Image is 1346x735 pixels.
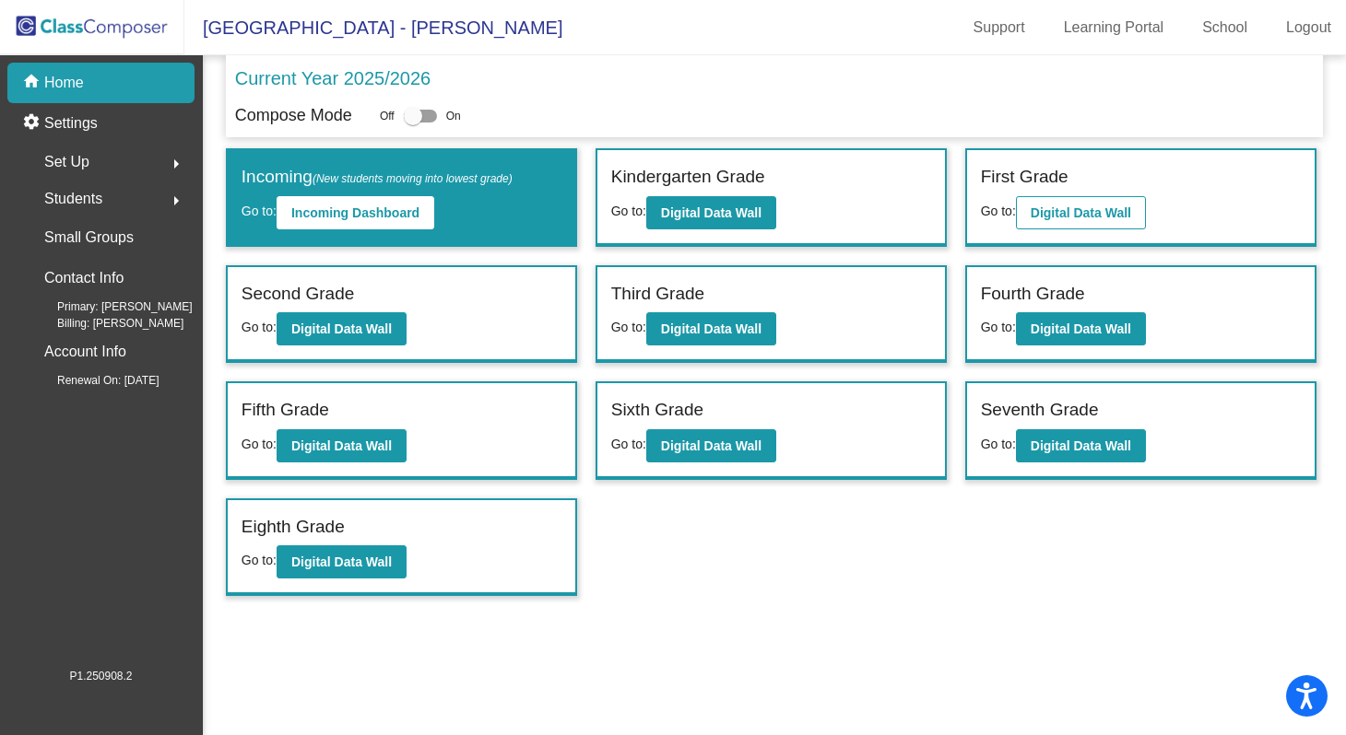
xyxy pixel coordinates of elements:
b: Digital Data Wall [661,438,762,453]
span: Set Up [44,149,89,175]
span: Go to: [611,204,646,218]
label: Fifth Grade [242,397,329,424]
button: Incoming Dashboard [277,196,434,229]
span: Go to: [242,553,277,567]
span: Go to: [242,437,277,451]
span: [GEOGRAPHIC_DATA] - [PERSON_NAME] [184,13,562,42]
span: Go to: [242,320,277,334]
p: Current Year 2025/2026 [235,64,431,92]
p: Contact Info [44,265,124,291]
b: Digital Data Wall [661,321,762,336]
mat-icon: home [22,72,44,94]
b: Digital Data Wall [1031,321,1131,336]
span: Off [380,108,395,124]
p: Small Groups [44,225,134,251]
span: Go to: [981,204,1016,218]
p: Account Info [44,339,126,365]
span: Go to: [981,320,1016,334]
b: Digital Data Wall [291,554,392,569]
span: Primary: [PERSON_NAME] [28,298,193,315]
mat-icon: settings [22,112,44,134]
button: Digital Data Wall [646,429,776,462]
span: Go to: [242,204,277,218]
button: Digital Data Wall [1016,196,1146,229]
span: Go to: [611,320,646,334]
button: Digital Data Wall [277,429,407,462]
b: Incoming Dashboard [291,205,419,220]
b: Digital Data Wall [661,205,762,220]
label: Sixth Grade [611,397,703,424]
a: School [1187,13,1262,42]
label: Eighth Grade [242,514,345,541]
button: Digital Data Wall [1016,429,1146,462]
label: Kindergarten Grade [611,164,765,191]
span: Go to: [611,437,646,451]
label: Seventh Grade [981,397,1099,424]
mat-icon: arrow_right [165,153,187,175]
b: Digital Data Wall [1031,205,1131,220]
b: Digital Data Wall [291,438,392,453]
button: Digital Data Wall [646,196,776,229]
mat-icon: arrow_right [165,190,187,212]
button: Digital Data Wall [277,545,407,578]
a: Support [959,13,1040,42]
b: Digital Data Wall [291,321,392,336]
p: Settings [44,112,98,134]
span: Go to: [981,437,1016,451]
label: Second Grade [242,281,355,308]
span: Billing: [PERSON_NAME] [28,315,183,332]
label: Third Grade [611,281,704,308]
label: Fourth Grade [981,281,1085,308]
button: Digital Data Wall [1016,312,1146,345]
button: Digital Data Wall [646,312,776,345]
p: Compose Mode [235,103,352,128]
a: Logout [1271,13,1346,42]
label: First Grade [981,164,1069,191]
p: Home [44,72,84,94]
b: Digital Data Wall [1031,438,1131,453]
label: Incoming [242,164,513,191]
a: Learning Portal [1049,13,1179,42]
span: Renewal On: [DATE] [28,372,159,389]
span: On [446,108,461,124]
span: Students [44,186,102,212]
button: Digital Data Wall [277,312,407,345]
span: (New students moving into lowest grade) [313,172,513,185]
